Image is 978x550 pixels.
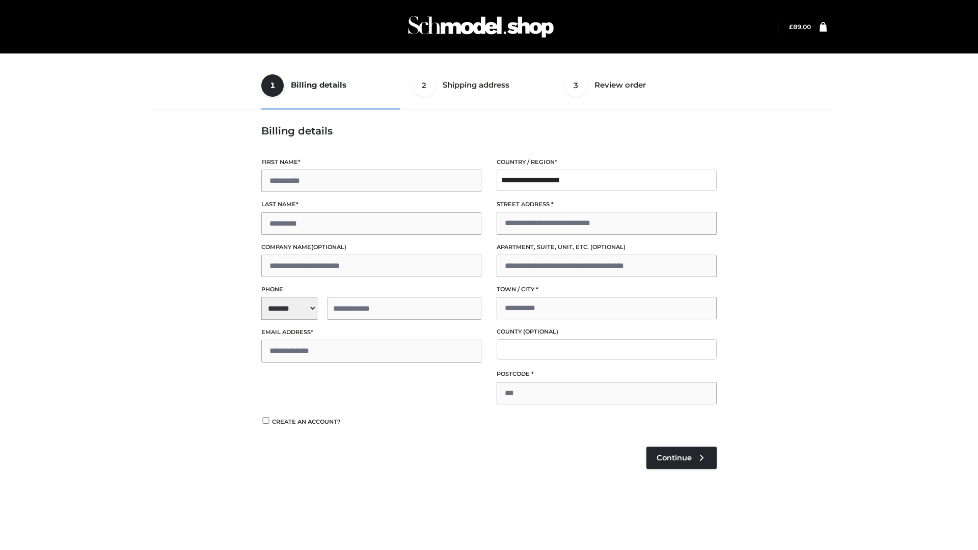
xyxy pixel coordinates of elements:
[646,447,717,469] a: Continue
[261,242,481,252] label: Company name
[261,125,717,137] h3: Billing details
[590,243,626,251] span: (optional)
[523,328,558,335] span: (optional)
[789,23,793,31] span: £
[497,242,717,252] label: Apartment, suite, unit, etc.
[272,418,341,425] span: Create an account?
[497,200,717,209] label: Street address
[497,157,717,167] label: Country / Region
[261,200,481,209] label: Last name
[789,23,811,31] bdi: 89.00
[497,285,717,294] label: Town / City
[657,453,692,462] span: Continue
[789,23,811,31] a: £89.00
[497,327,717,337] label: County
[261,417,270,424] input: Create an account?
[404,7,557,47] img: Schmodel Admin 964
[261,327,481,337] label: Email address
[261,285,481,294] label: Phone
[261,157,481,167] label: First name
[497,369,717,379] label: Postcode
[311,243,346,251] span: (optional)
